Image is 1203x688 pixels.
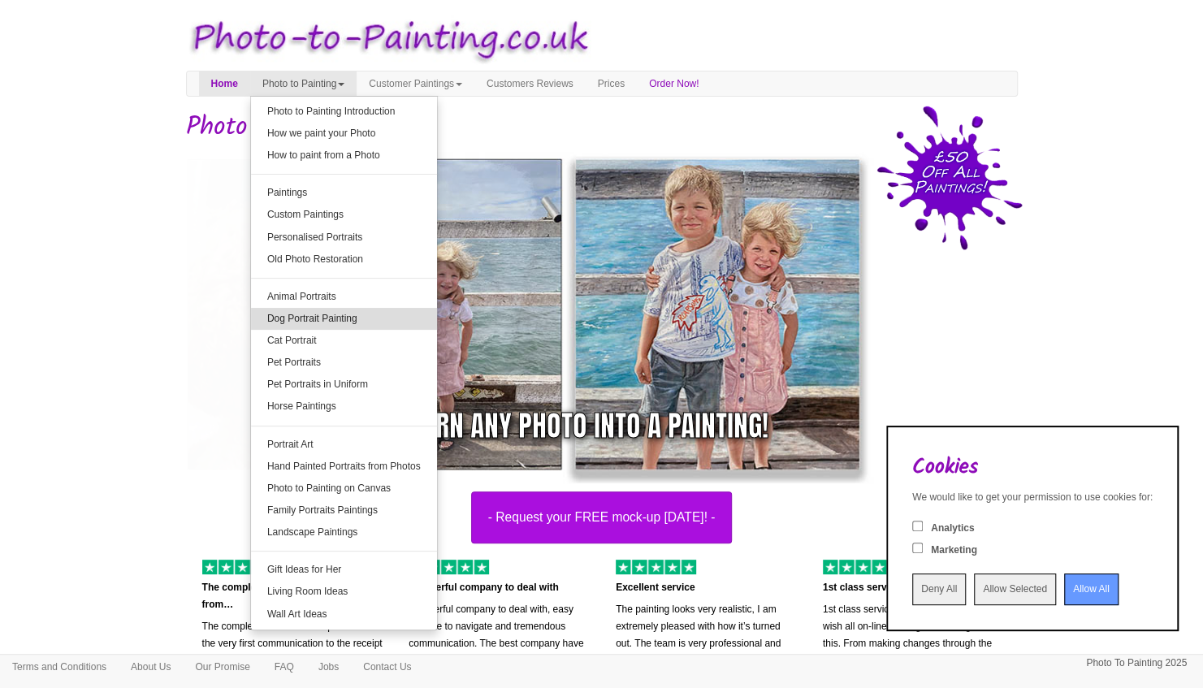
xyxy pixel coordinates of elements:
a: Hand Painted Portraits from Photos [251,456,437,478]
input: Deny All [912,573,966,605]
a: Old Photo Restoration [251,249,437,270]
a: Horse Paintings [251,396,437,418]
img: 50 pound price drop [876,106,1023,250]
a: Family Portraits Paintings [251,500,437,521]
p: 1st class service from start to finish… [823,579,1006,596]
a: Our Promise [183,655,262,679]
a: About Us [119,655,183,679]
img: 5 of out 5 stars [823,560,903,574]
a: Jobs [306,655,351,679]
a: FAQ [262,655,306,679]
p: Excellent service [616,579,798,596]
button: - Request your FREE mock-up [DATE]! - [471,491,733,543]
a: Landscape Paintings [251,521,437,543]
a: Animal Portraits [251,286,437,308]
a: Cat Portrait [251,330,437,352]
img: Oil painting of a dog [174,145,783,483]
a: Order Now! [637,71,711,96]
a: Pet Portraits in Uniform [251,374,437,396]
a: Photo to Painting [250,71,357,96]
a: Pet Portraits [251,352,437,374]
a: Prices [586,71,637,96]
label: Marketing [931,543,977,557]
a: Home [199,71,250,96]
h1: Photo to Painting [186,113,1018,141]
p: Wonderful company to deal with [409,579,591,596]
a: Customer Paintings [357,71,474,96]
p: Photo To Painting 2025 [1086,655,1187,672]
a: How we paint your Photo [251,123,437,145]
p: The complete service was superb from the very first communication to the receipt of the final pro... [202,618,385,686]
img: children-small.jpg [264,145,873,483]
h2: Cookies [912,456,1153,479]
div: Turn any photo into a painting! [410,405,768,447]
img: 5 of out 5 stars [202,560,283,574]
a: Photo to Painting on Canvas [251,478,437,500]
a: Photo to Painting Introduction [251,101,437,123]
a: Personalised Portraits [251,227,437,249]
a: Living Room Ideas [251,581,437,603]
input: Allow Selected [974,573,1056,605]
a: Contact Us [351,655,423,679]
a: Custom Paintings [251,204,437,226]
img: Photo to Painting [178,8,594,71]
a: Paintings [251,182,437,204]
a: Customers Reviews [474,71,586,96]
div: We would like to get your permission to use cookies for: [912,491,1153,504]
a: Dog Portrait Painting [251,308,437,330]
a: Portrait Art [251,434,437,456]
img: 5 of out 5 stars [409,560,489,574]
input: Allow All [1064,573,1119,605]
p: The complete service was superb from… [202,579,385,613]
a: Wall Art Ideas [251,604,437,625]
img: 5 of out 5 stars [616,560,696,574]
a: Gift Ideas for Her [251,559,437,581]
a: How to paint from a Photo [251,145,437,167]
label: Analytics [931,521,974,535]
